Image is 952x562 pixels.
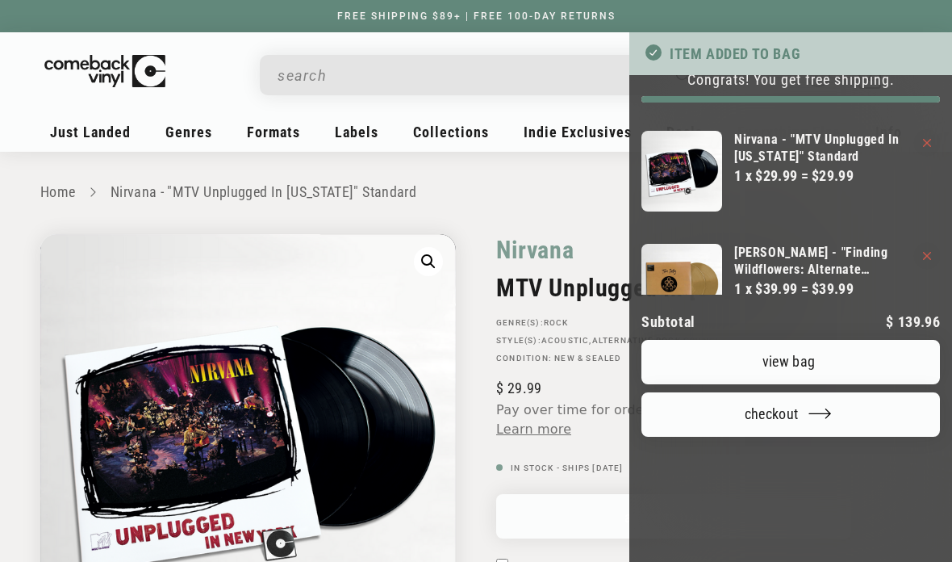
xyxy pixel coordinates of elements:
a: Nirvana - "MTV Unplugged In [US_STATE]" Standard [734,131,911,165]
iframe: PayPal-paypal [641,468,940,511]
div: Item added to bag [629,32,952,75]
button: Remove Tom Petty - "Finding Wildflowers: Alternate Versions" Indie Exclusive [923,252,931,260]
a: [PERSON_NAME] - "Finding Wildflowers: Alternate Versions" Indie Exclusive [734,244,911,278]
p: Congrats! You get free shipping. [641,71,940,88]
h2: Subtotal [641,315,695,329]
p: 139.96 [886,315,940,329]
div: Your bag [629,32,952,562]
button: Checkout [641,392,940,437]
button: Remove Nirvana - "MTV Unplugged In New York" Standard [923,139,931,147]
div: 1 x $29.99 = $29.99 [734,165,911,187]
span: $ [886,313,893,330]
div: 1 x $39.99 = $39.99 [734,278,911,300]
a: View bag [641,340,940,384]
